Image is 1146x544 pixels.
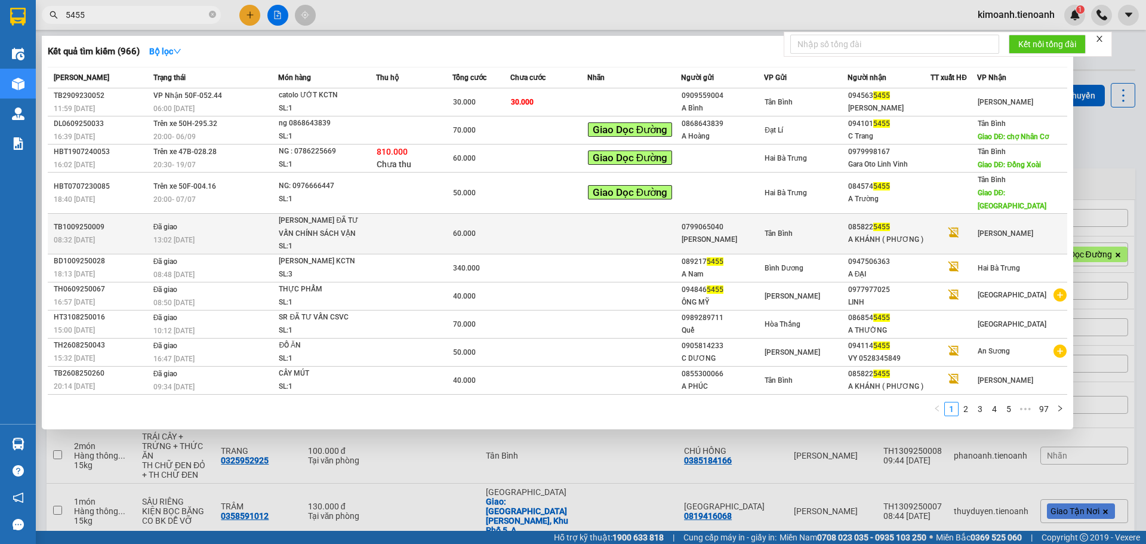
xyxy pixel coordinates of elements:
[453,320,476,328] span: 70.000
[978,189,1046,210] span: Giao DĐ: [GEOGRAPHIC_DATA]
[848,130,931,143] div: C Trang
[848,180,931,193] div: 084574
[279,145,368,158] div: NG : 0786225669
[682,233,764,246] div: [PERSON_NAME]
[848,102,931,115] div: [PERSON_NAME]
[978,347,1010,355] span: An Sương
[453,98,476,106] span: 30.000
[54,161,95,169] span: 16:02 [DATE]
[765,229,793,238] span: Tân Bình
[973,402,987,416] li: 3
[153,161,196,169] span: 20:30 - 19/07
[1036,402,1052,416] a: 97
[848,268,931,281] div: A ĐẠI
[978,176,1006,184] span: Tân Bình
[153,257,178,266] span: Đã giao
[279,255,368,268] div: [PERSON_NAME] KCTN
[873,119,890,128] span: 5455
[149,47,181,56] strong: Bộ lọc
[153,133,196,141] span: 20:00 - 06/09
[765,348,820,356] span: [PERSON_NAME]
[587,73,605,82] span: Nhãn
[54,382,95,391] span: 20:14 [DATE]
[873,182,890,190] span: 5455
[873,314,890,322] span: 5455
[54,73,109,82] span: [PERSON_NAME]
[453,229,476,238] span: 60.000
[707,257,723,266] span: 5455
[931,73,967,82] span: TT xuất HĐ
[279,367,368,380] div: CÂY MÚT
[764,73,787,82] span: VP Gửi
[682,221,764,233] div: 0799065040
[153,314,178,322] span: Đã giao
[790,35,999,54] input: Nhập số tổng đài
[848,73,886,82] span: Người nhận
[54,255,150,268] div: BD1009250028
[848,146,931,158] div: 0979998167
[54,354,95,362] span: 15:32 [DATE]
[934,405,941,412] span: left
[279,324,368,337] div: SL: 1
[765,320,800,328] span: Hòa Thắng
[848,324,931,337] div: A THƯỜNG
[279,296,368,309] div: SL: 1
[873,370,890,378] span: 5455
[848,352,931,365] div: VY 0528345849
[682,352,764,365] div: C DƯƠNG
[453,189,476,197] span: 50.000
[453,264,480,272] span: 340.000
[682,380,764,393] div: A PHÚC
[1002,402,1016,416] li: 5
[978,98,1033,106] span: [PERSON_NAME]
[978,161,1041,169] span: Giao DĐ: Đồng Xoài
[54,195,95,204] span: 18:40 [DATE]
[848,158,931,171] div: Gara Oto Linh Vinh
[54,367,150,380] div: TB2608250260
[279,380,368,394] div: SL: 1
[873,342,890,350] span: 5455
[848,221,931,233] div: 085822
[682,368,764,380] div: 0855300066
[279,283,368,296] div: THỰC PHẨM
[453,154,476,162] span: 60.000
[66,8,207,21] input: Tìm tên, số ĐT hoặc mã đơn
[209,10,216,21] span: close-circle
[279,214,368,240] div: [PERSON_NAME] ĐÃ TƯ VẤN CHÍNH SÁCH VẬN CHUYỂN
[48,45,140,58] h3: Kết quả tìm kiếm ( 966 )
[682,90,764,102] div: 0909559004
[54,236,95,244] span: 08:32 [DATE]
[54,339,150,352] div: TH2608250043
[873,91,890,100] span: 5455
[988,402,1001,416] a: 4
[1053,402,1067,416] li: Next Page
[848,284,931,296] div: 0977977025
[54,105,95,113] span: 11:59 [DATE]
[1002,402,1015,416] a: 5
[377,147,408,156] span: 810.000
[279,130,368,143] div: SL: 1
[978,147,1006,156] span: Tân Bình
[153,355,195,363] span: 16:47 [DATE]
[978,291,1046,299] span: [GEOGRAPHIC_DATA]
[848,380,931,393] div: A KHÁNH ( PHƯƠNG )
[588,122,672,137] span: Giao Dọc Đường
[1095,35,1104,43] span: close
[153,285,178,294] span: Đã giao
[278,73,311,82] span: Món hàng
[452,73,486,82] span: Tổng cước
[848,193,931,205] div: A Trường
[54,311,150,324] div: HT3108250016
[765,264,803,272] span: Bình Dương
[1053,288,1067,302] span: plus-circle
[682,268,764,281] div: A Nam
[153,147,217,156] span: Trên xe 47B-028.28
[1053,345,1067,358] span: plus-circle
[765,126,783,134] span: Đạt Lí
[10,8,26,26] img: logo-vxr
[153,271,195,279] span: 08:48 [DATE]
[930,402,944,416] li: Previous Page
[681,73,714,82] span: Người gửi
[978,376,1033,385] span: [PERSON_NAME]
[1035,402,1053,416] li: 97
